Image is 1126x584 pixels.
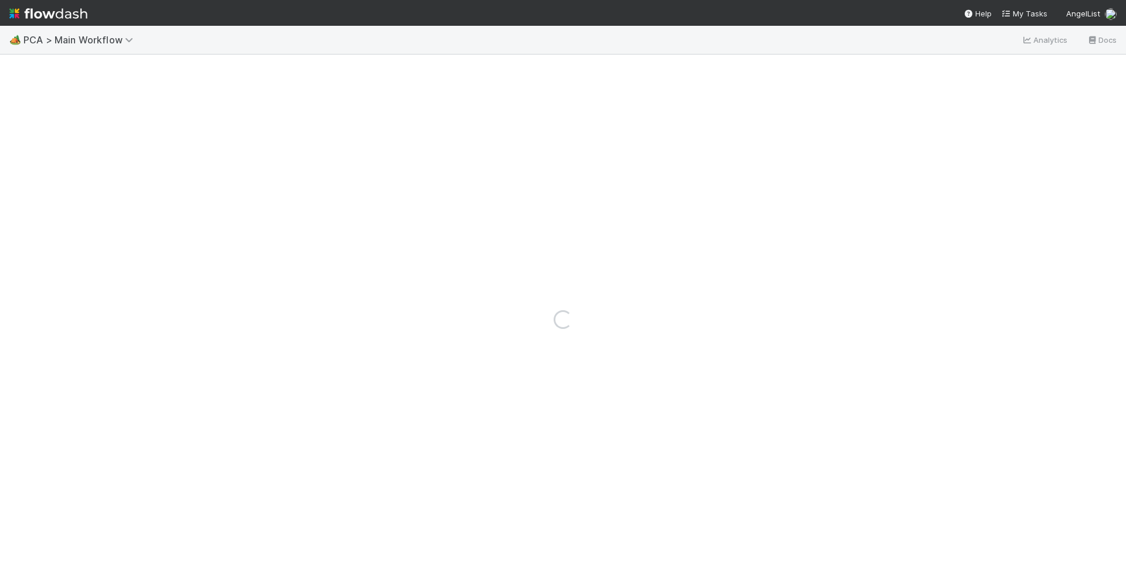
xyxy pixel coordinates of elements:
span: 🏕️ [9,35,21,45]
span: PCA > Main Workflow [23,34,139,46]
span: AngelList [1066,9,1100,18]
img: logo-inverted-e16ddd16eac7371096b0.svg [9,4,87,23]
img: avatar_c597f508-4d28-4c7c-92e0-bd2d0d338f8e.png [1105,8,1117,20]
a: My Tasks [1001,8,1047,19]
a: Analytics [1022,33,1068,47]
a: Docs [1087,33,1117,47]
span: My Tasks [1001,9,1047,18]
div: Help [964,8,992,19]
